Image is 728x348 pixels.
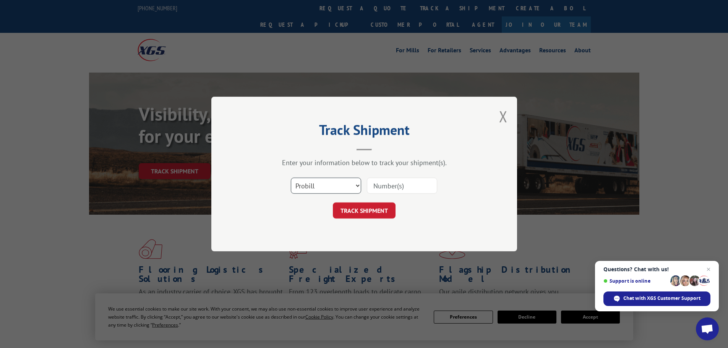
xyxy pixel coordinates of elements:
[499,106,507,126] button: Close modal
[603,266,710,272] span: Questions? Chat with us!
[250,158,479,167] div: Enter your information below to track your shipment(s).
[250,125,479,139] h2: Track Shipment
[704,265,713,274] span: Close chat
[367,178,437,194] input: Number(s)
[603,278,668,284] span: Support is online
[623,295,700,302] span: Chat with XGS Customer Support
[333,202,396,219] button: TRACK SHIPMENT
[603,291,710,306] div: Chat with XGS Customer Support
[696,317,719,340] div: Open chat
